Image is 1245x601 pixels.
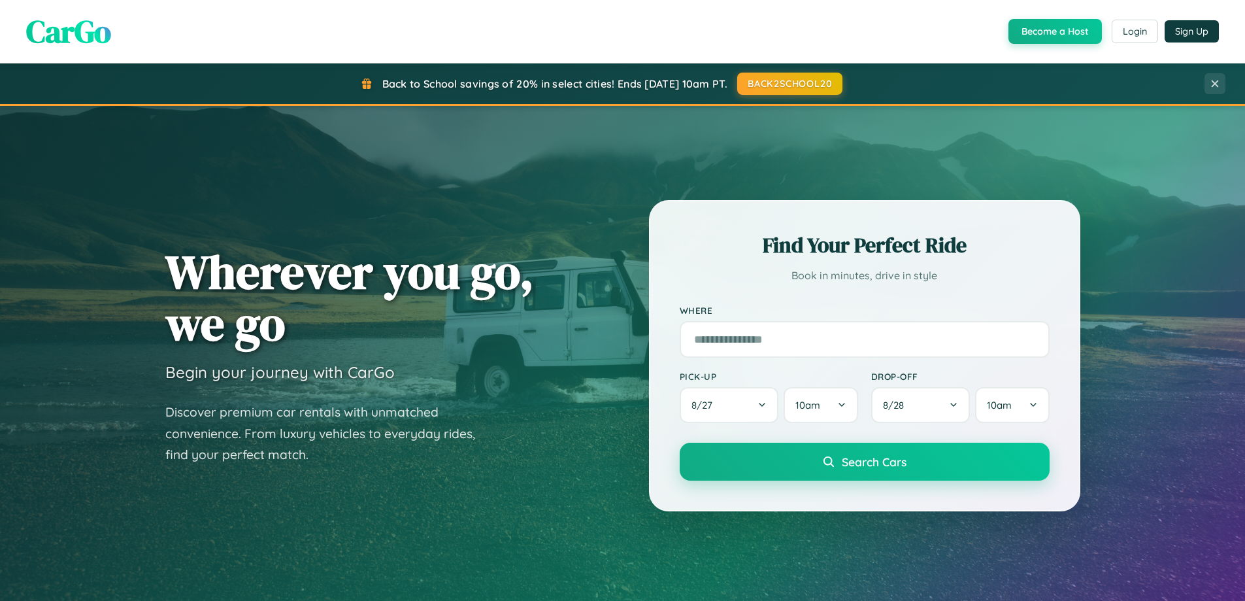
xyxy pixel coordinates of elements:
button: 10am [784,387,857,423]
p: Book in minutes, drive in style [680,266,1050,285]
button: Search Cars [680,443,1050,481]
label: Where [680,305,1050,316]
button: 8/27 [680,387,779,423]
span: 10am [795,399,820,411]
span: 8 / 27 [691,399,719,411]
p: Discover premium car rentals with unmatched convenience. From luxury vehicles to everyday rides, ... [165,402,492,466]
h2: Find Your Perfect Ride [680,231,1050,260]
span: Search Cars [842,455,906,469]
button: Login [1112,20,1158,43]
label: Pick-up [680,371,858,382]
span: 8 / 28 [883,399,910,411]
button: 10am [975,387,1049,423]
button: BACK2SCHOOL20 [737,73,842,95]
button: Become a Host [1008,19,1102,44]
label: Drop-off [871,371,1050,382]
button: Sign Up [1165,20,1219,43]
span: 10am [987,399,1012,411]
span: Back to School savings of 20% in select cities! Ends [DATE] 10am PT. [382,77,727,90]
h1: Wherever you go, we go [165,246,534,349]
button: 8/28 [871,387,971,423]
span: CarGo [26,10,111,53]
h3: Begin your journey with CarGo [165,362,395,382]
